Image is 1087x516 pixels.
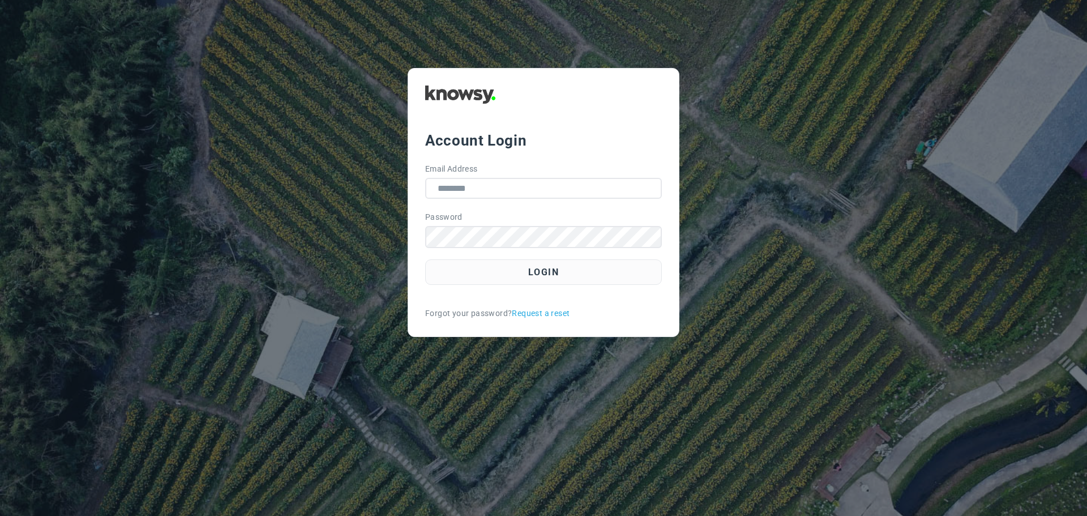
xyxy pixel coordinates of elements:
[512,308,570,319] a: Request a reset
[425,163,478,175] label: Email Address
[425,259,662,285] button: Login
[425,308,662,319] div: Forgot your password?
[425,211,463,223] label: Password
[425,130,662,151] div: Account Login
